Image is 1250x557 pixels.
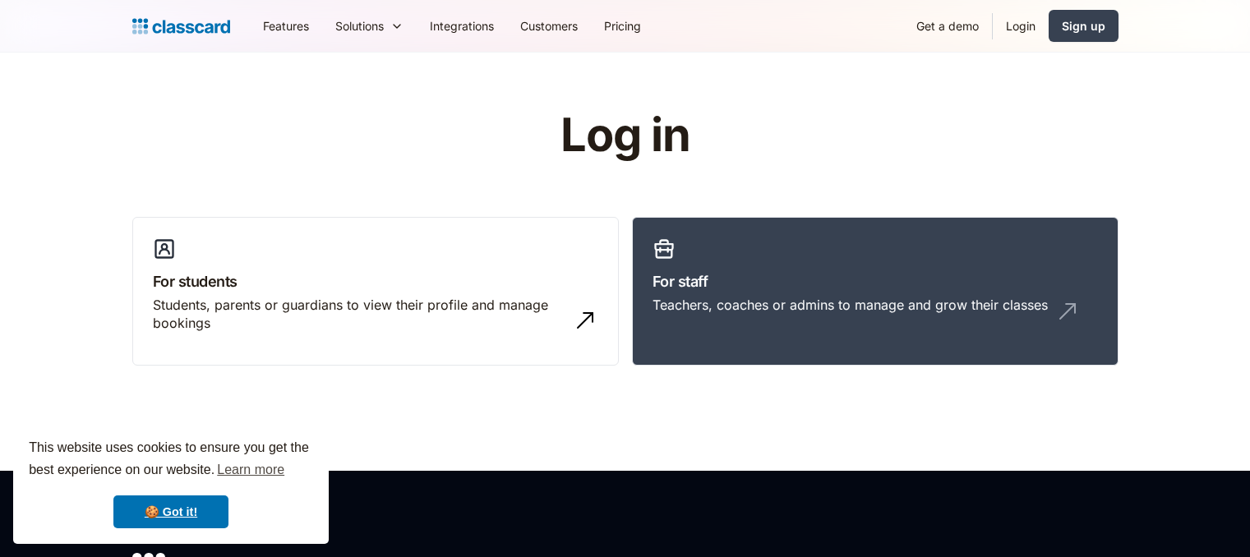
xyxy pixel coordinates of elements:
div: Sign up [1062,17,1105,35]
a: Sign up [1049,10,1119,42]
a: Logo [132,15,230,38]
a: For staffTeachers, coaches or admins to manage and grow their classes [632,217,1119,366]
div: Students, parents or guardians to view their profile and manage bookings [153,296,565,333]
h1: Log in [364,110,886,161]
a: Customers [507,7,591,44]
a: Features [250,7,322,44]
div: Teachers, coaches or admins to manage and grow their classes [653,296,1048,314]
a: Pricing [591,7,654,44]
a: Login [993,7,1049,44]
div: Solutions [335,17,384,35]
a: Get a demo [903,7,992,44]
h3: For students [153,270,598,292]
a: For studentsStudents, parents or guardians to view their profile and manage bookings [132,217,619,366]
div: Solutions [322,7,417,44]
h3: For staff [653,270,1098,292]
a: Integrations [417,7,507,44]
a: learn more about cookies [214,458,287,482]
a: dismiss cookie message [113,495,228,528]
span: This website uses cookies to ensure you get the best experience on our website. [29,438,313,482]
div: cookieconsent [13,422,329,544]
